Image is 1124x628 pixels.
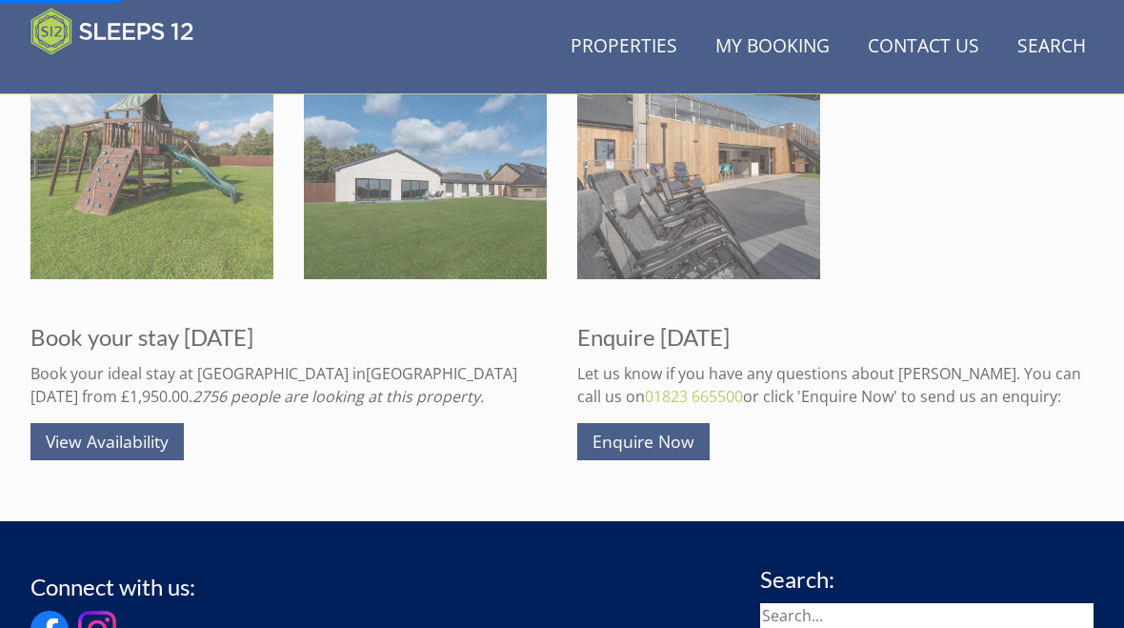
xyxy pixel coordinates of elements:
a: [GEOGRAPHIC_DATA] [366,363,517,384]
a: Properties [563,26,685,69]
h3: Search: [760,567,1094,592]
a: Contact Us [860,26,987,69]
a: Search [1010,26,1094,69]
h3: Connect with us: [30,575,195,599]
p: Book your ideal stay at [GEOGRAPHIC_DATA] in [DATE] from £1,950.00. [30,362,547,408]
a: View Availability [30,423,184,460]
iframe: Customer reviews powered by Trustpilot [21,67,221,83]
img: Sleeps 12 [30,8,194,55]
a: Enquire Now [577,423,710,460]
img: Shires - A stunning contemporary holiday house in the Devon countryside for large groups [304,36,547,279]
img: Shires - Play equipment for the little ones - Shires is so perfect for large group family holidays! [30,36,273,279]
input: Search... [760,603,1094,628]
h3: Book your stay [DATE] [30,325,547,350]
h3: Enquire [DATE] [577,325,1094,350]
a: 01823 665500 [645,386,743,407]
a: My Booking [708,26,837,69]
p: Let us know if you have any questions about [PERSON_NAME]. You can call us on or click 'Enquire N... [577,362,1094,408]
i: 2756 people are looking at this property. [192,386,484,407]
img: Shires - Luxury large group accommodation for up to 14 [577,36,820,279]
